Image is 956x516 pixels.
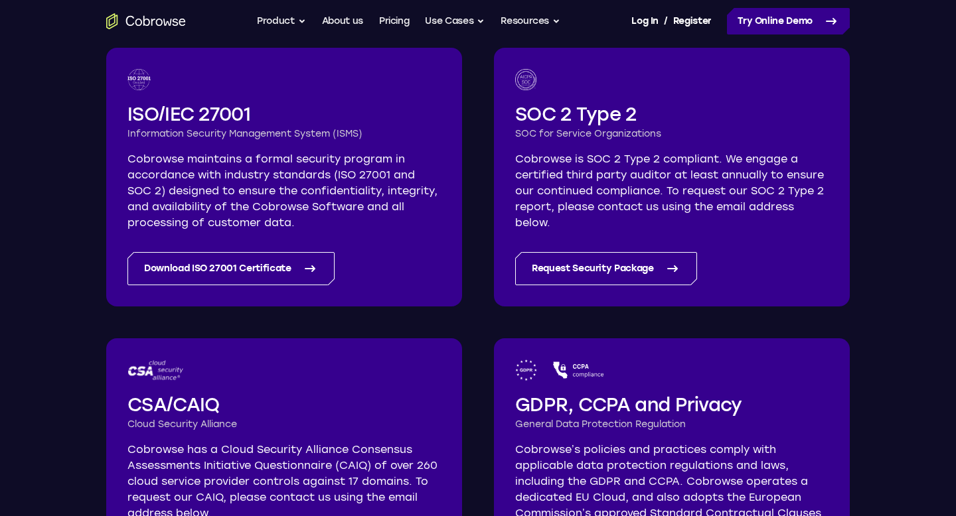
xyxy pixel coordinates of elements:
[631,8,658,34] a: Log In
[127,252,335,285] a: Download ISO 27001 Certificate
[515,101,829,127] h2: SOC 2 Type 2
[127,391,441,418] h2: CSA/CAIQ
[127,359,184,381] img: CSA logo
[257,8,306,34] button: Product
[515,359,537,381] img: GDPR logo
[379,8,410,34] a: Pricing
[127,69,151,90] img: ISO 27001
[322,8,363,34] a: About us
[515,418,829,431] h3: General Data Protection Regulation
[501,8,560,34] button: Resources
[127,127,441,141] h3: Information Security Management System (ISMS)
[673,8,712,34] a: Register
[425,8,485,34] button: Use Cases
[515,151,829,231] p: Cobrowse is SOC 2 Type 2 compliant. We engage a certified third party auditor at least annually t...
[106,13,186,29] a: Go to the home page
[127,101,441,127] h2: ISO/IEC 27001
[727,8,850,34] a: Try Online Demo
[515,252,697,285] a: Request Security Package
[664,13,668,29] span: /
[553,359,604,381] img: CCPA logo
[515,69,536,90] img: SOC logo
[515,391,829,418] h2: GDPR, CCPA and Privacy
[515,127,829,141] h3: SOC for Service Organizations
[127,418,441,431] h3: Cloud Security Alliance
[127,151,441,231] p: Cobrowse maintains a formal security program in accordance with industry standards (ISO 27001 and...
